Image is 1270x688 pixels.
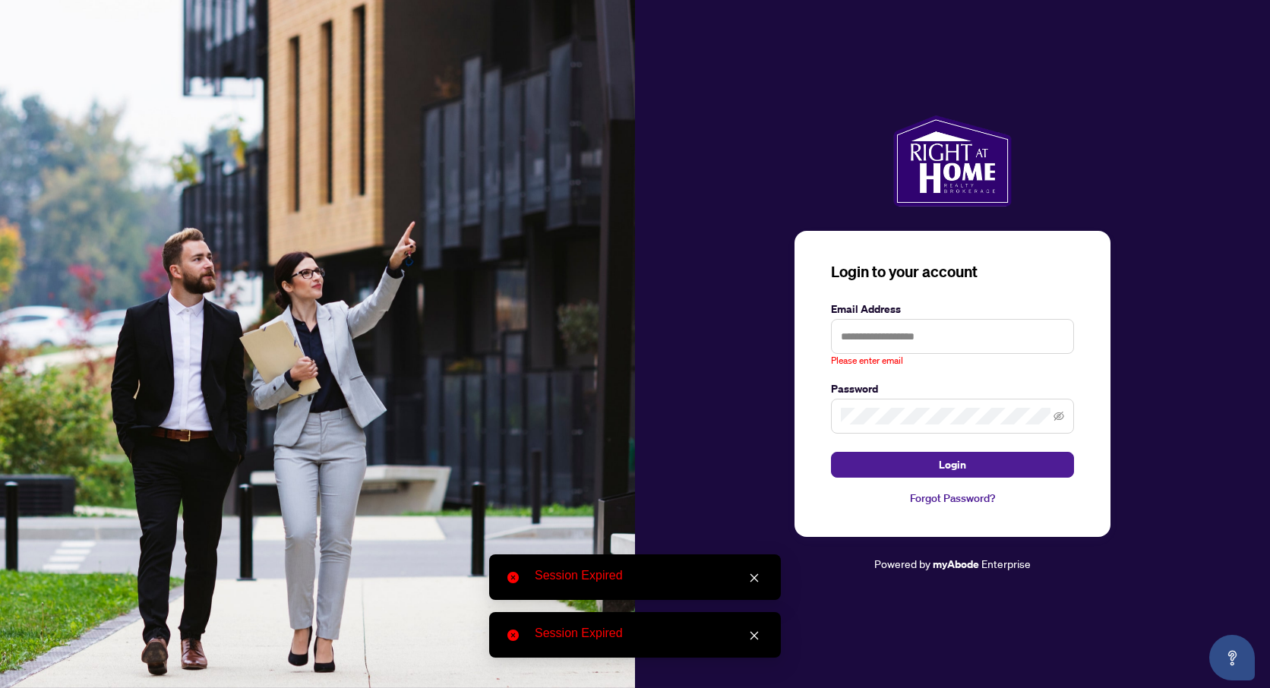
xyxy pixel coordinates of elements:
[874,557,930,570] span: Powered by
[749,573,760,583] span: close
[746,570,763,586] a: Close
[1209,635,1255,680] button: Open asap
[933,556,979,573] a: myAbode
[831,490,1074,507] a: Forgot Password?
[749,630,760,641] span: close
[507,572,519,583] span: close-circle
[746,627,763,644] a: Close
[939,453,966,477] span: Login
[535,624,763,642] div: Session Expired
[831,354,903,368] span: Please enter email
[981,557,1031,570] span: Enterprise
[831,301,1074,317] label: Email Address
[831,452,1074,478] button: Login
[507,630,519,641] span: close-circle
[831,261,1074,282] h3: Login to your account
[535,566,763,585] div: Session Expired
[1054,411,1064,421] span: eye-invisible
[831,380,1074,397] label: Password
[893,115,1011,207] img: ma-logo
